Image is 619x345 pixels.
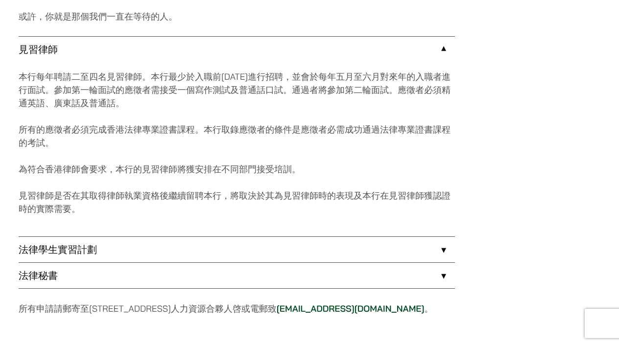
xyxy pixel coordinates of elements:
a: 見習律師 [19,37,455,62]
p: 見習律師是否在其取得律師執業資格後繼續留聘本行，將取決於其為見習律師時的表現及本行在見習律師獲認證時的實際需要。 [19,189,455,215]
div: 見習律師 [19,62,455,236]
p: 或許，你就是那個我們一直在等待的人。 [19,10,455,23]
p: 所有的應徵者必須完成香港法律專業證書課程。本行取錄應徵者的條件是應徵者必需成功通過法律專業證書課程的考試。 [19,123,455,149]
a: 法律學生實習計劃 [19,237,455,262]
p: 為符合香港律師會要求，本行的見習律師將獲安排在不同部門接受培訓。 [19,162,455,176]
a: [EMAIL_ADDRESS][DOMAIN_NAME] [277,303,425,314]
a: 法律秘書 [19,263,455,288]
p: 本行每年聘請二至四名見習律師。本行最少於入職前[DATE]進行招聘，並會於每年五月至六月對來年的入職者進行面試。參加第一輪面試的應徵者需接受一個寫作測試及普通話口試。通過者將參加第二輪面試。應徵... [19,70,455,110]
p: 所有申請請郵寄至[STREET_ADDRESS]人力資源合夥人啓或電郵致 。 [19,302,455,315]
